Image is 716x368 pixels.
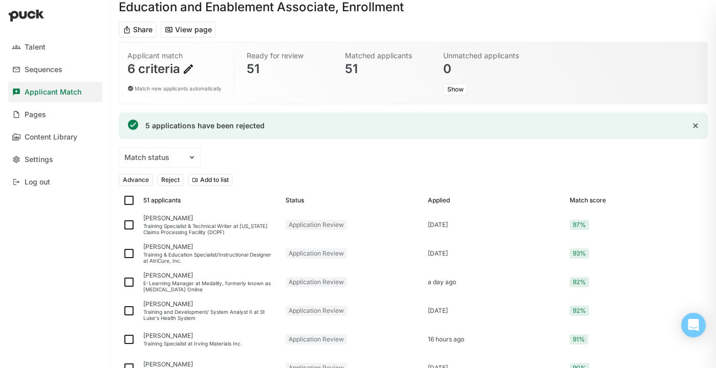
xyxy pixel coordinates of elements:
[428,307,562,314] div: [DATE]
[8,82,102,102] a: Applicant Match
[286,220,347,230] div: Application Review
[286,248,347,259] div: Application Review
[247,51,331,61] div: Ready for review
[188,174,233,186] button: Add to list
[25,65,62,74] div: Sequences
[428,336,562,343] div: 16 hours ago
[428,221,562,228] div: [DATE]
[428,197,450,204] div: Applied
[345,51,429,61] div: Matched applicants
[143,223,277,235] div: Training Specialist & Technical Writer at [US_STATE] Claims Processing Facility (DCPF)
[428,250,562,257] div: [DATE]
[143,309,277,321] div: Training and Development/ System Analyst II at St Luke's Health System
[8,37,102,57] a: Talent
[428,279,562,286] div: a day ago
[25,88,81,97] div: Applicant Match
[143,251,277,264] div: Training & Education Specialist/Instructional Designer at AtriCure, Inc.
[286,334,347,344] div: Application Review
[8,59,102,80] a: Sequences
[443,83,468,96] button: Show
[25,155,53,164] div: Settings
[25,178,50,187] div: Log out
[161,21,216,38] button: View page
[286,277,347,287] div: Application Review
[570,306,589,316] div: 92%
[247,63,331,75] div: 51
[25,110,46,119] div: Pages
[119,21,157,38] button: Share
[143,332,277,339] div: [PERSON_NAME]
[570,220,589,230] div: 97%
[143,243,277,250] div: [PERSON_NAME]
[119,174,153,186] button: Advance
[157,174,184,186] button: Reject
[127,83,222,94] div: Match new applicants automatically
[143,272,277,279] div: [PERSON_NAME]
[286,306,347,316] div: Application Review
[443,51,527,61] div: Unmatched applicants
[8,149,102,170] a: Settings
[286,197,304,204] div: Status
[25,43,46,52] div: Talent
[8,127,102,147] a: Content Library
[8,104,102,125] a: Pages
[570,248,589,259] div: 93%
[345,63,429,75] div: 51
[127,63,222,75] div: 6 criteria
[127,51,222,61] div: Applicant match
[143,301,277,308] div: [PERSON_NAME]
[570,334,588,344] div: 91%
[143,361,277,368] div: [PERSON_NAME]
[119,1,404,13] h1: Education and Enablement Associate, Enrollment
[443,63,527,75] div: 0
[145,121,265,131] div: 5 applications have been rejected
[143,197,181,204] div: 51 applicants
[570,197,606,204] div: Match score
[143,280,277,292] div: E-Learning Manager at Medality, formerly known as [MEDICAL_DATA] Online
[143,215,277,222] div: [PERSON_NAME]
[681,313,706,337] div: Open Intercom Messenger
[25,133,77,142] div: Content Library
[570,277,589,287] div: 92%
[143,340,277,347] div: Training Specialist at Irving Materials Inc.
